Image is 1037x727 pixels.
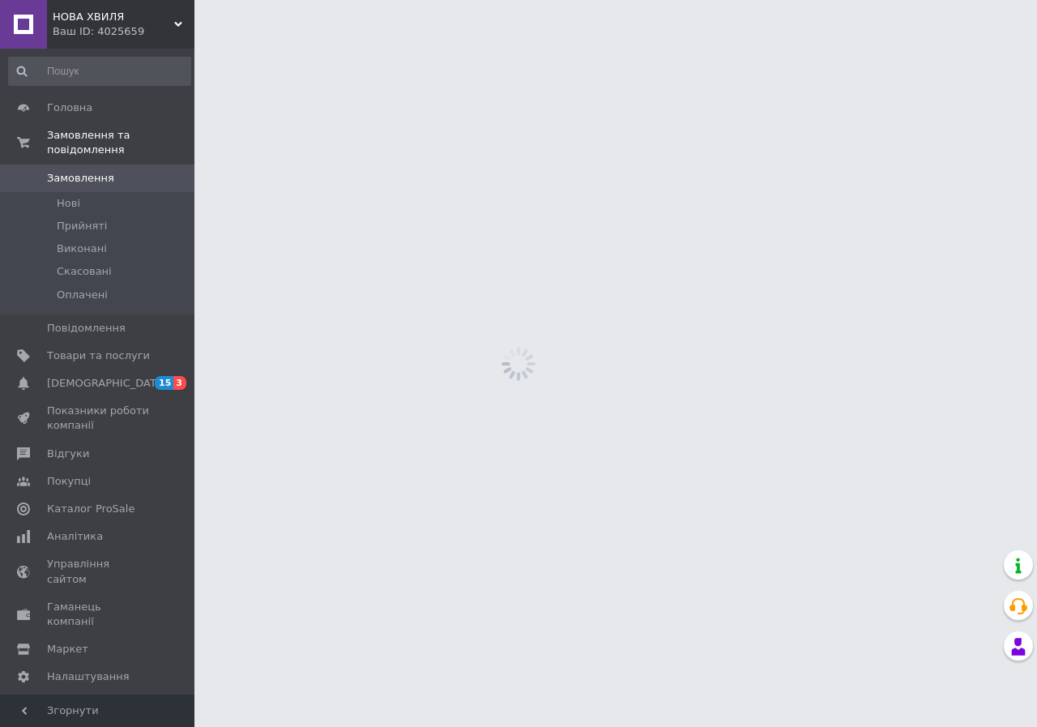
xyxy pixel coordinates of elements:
[173,376,186,390] span: 3
[47,404,150,433] span: Показники роботи компанії
[155,376,173,390] span: 15
[47,321,126,336] span: Повідомлення
[57,264,112,279] span: Скасовані
[57,196,80,211] span: Нові
[47,474,91,489] span: Покупці
[53,24,194,39] div: Ваш ID: 4025659
[47,600,150,629] span: Гаманець компанії
[47,642,88,656] span: Маркет
[47,502,134,516] span: Каталог ProSale
[53,10,174,24] span: НОВА ХВИЛЯ
[57,242,107,256] span: Виконані
[47,128,194,157] span: Замовлення та повідомлення
[47,349,150,363] span: Товари та послуги
[47,376,167,391] span: [DEMOGRAPHIC_DATA]
[8,57,191,86] input: Пошук
[57,288,108,302] span: Оплачені
[47,100,92,115] span: Головна
[47,529,103,544] span: Аналітика
[47,447,89,461] span: Відгуки
[47,557,150,586] span: Управління сайтом
[47,669,130,684] span: Налаштування
[57,219,107,233] span: Прийняті
[47,171,114,186] span: Замовлення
